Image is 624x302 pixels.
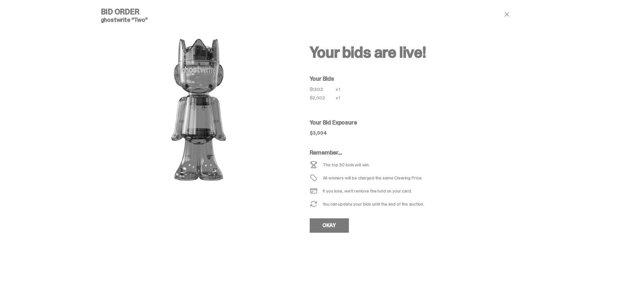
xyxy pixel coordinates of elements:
div: If you lose, we’ll remove the hold on your card. [323,189,412,193]
h5: Your Bids [310,76,519,82]
h5: Your Bid Exposure [310,120,519,126]
a: OKAY [310,218,349,233]
div: All winners will be charged the same Clearing Price. [323,176,477,180]
div: $1,502 [310,87,336,92]
div: $2,002 [310,95,336,100]
div: The top 30 bids will win. [323,162,370,167]
h2: Your bids are live! [310,44,519,60]
div: x 1 [336,95,346,104]
h5: Remember... [310,150,477,156]
div: x 1 [336,87,346,95]
h4: Bid Order [101,8,297,16]
img: product image [133,28,264,192]
div: $3,004 [310,131,327,135]
div: You can update your bids until the end of the auction. [323,202,424,206]
h5: ghostwrite “Two” [101,17,297,23]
